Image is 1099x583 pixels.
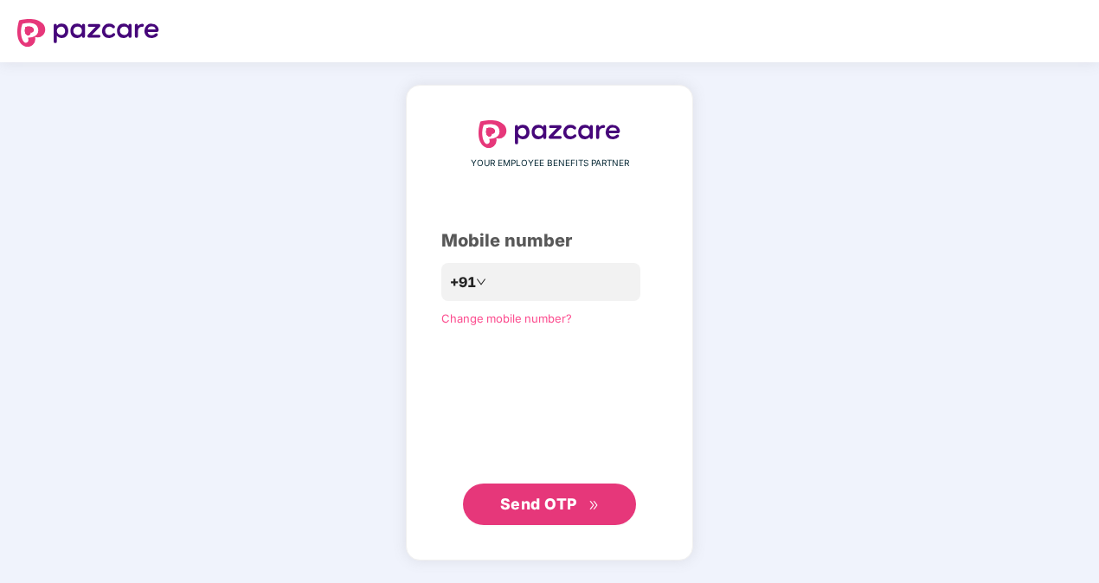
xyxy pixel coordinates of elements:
[441,227,658,254] div: Mobile number
[450,272,476,293] span: +91
[588,500,600,511] span: double-right
[471,157,629,170] span: YOUR EMPLOYEE BENEFITS PARTNER
[441,311,572,325] a: Change mobile number?
[463,484,636,525] button: Send OTPdouble-right
[476,277,486,287] span: down
[17,19,159,47] img: logo
[500,495,577,513] span: Send OTP
[479,120,620,148] img: logo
